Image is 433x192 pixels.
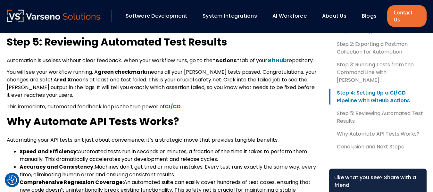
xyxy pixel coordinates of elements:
[7,10,100,22] img: Varseno Solutions – Product Engineering & IT Services
[57,76,71,83] b: red X
[239,57,267,64] span: tab of your
[359,11,386,21] div: Blogs
[329,110,427,125] a: Step 5: Reviewing Automated Test Results
[329,40,427,56] a: Step 2: Exporting a Postman Collection for Automation
[20,163,316,178] span: Machines don’t get tired or make mistakes. Every test runs exactly the same way, every time, elim...
[7,35,227,49] b: Step 5: Reviewing Automated Test Results
[165,103,182,110] a: CI/CD.
[122,11,196,21] div: Software Development
[287,57,314,64] span: repository.
[7,57,212,64] span: Automation is useless without clear feedback. When your workflow runs, go to the
[334,174,421,189] div: Like what you see? Share with a friend.
[199,11,266,21] div: System Integrations
[329,89,427,104] a: Step 4: Setting Up a CI/CD Pipeline with GitHub Actions
[7,175,17,185] img: Revisit consent button
[7,103,165,110] span: This immediate, automated feedback loop is the true power of
[212,57,239,64] b: “Actions”
[329,130,427,138] a: Why Automate API Tests Works?
[362,12,377,20] a: Blogs
[20,148,78,155] b: Speed and Efficiency:
[319,11,355,21] div: About Us
[7,136,279,144] span: Automating your API tests isn’t just about convenience; it’s a strategic move that provides tangi...
[7,76,315,99] span: means at least one test failed. This is your crucial safety net. Click into the failed job to see...
[20,148,307,163] span: Automated tests run in seconds or minutes, a fraction of the time it takes to perform them manual...
[269,11,316,21] div: AI Workforce
[267,57,287,64] a: GitHub
[322,12,346,20] a: About Us
[98,68,146,76] b: green checkmark
[7,114,179,129] b: Why Automate API Tests Works?
[126,12,187,20] a: Software Development
[7,175,17,185] button: Cookie Settings
[20,163,95,171] b: Accuracy and Consistency:
[7,68,98,76] span: You will see your workflow running. A
[7,68,317,83] span: means all your [PERSON_NAME] tests passed. Congratulations, your changes are safe! A
[272,12,307,20] a: AI Workforce
[20,179,124,186] b: Comprehensive Regression Coverage:
[329,61,427,84] a: Step 3: Running Tests from the Command Line with [PERSON_NAME]
[387,5,426,27] a: Contact Us
[203,12,257,20] a: System Integrations
[329,143,427,151] a: Conclusion and Next Steps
